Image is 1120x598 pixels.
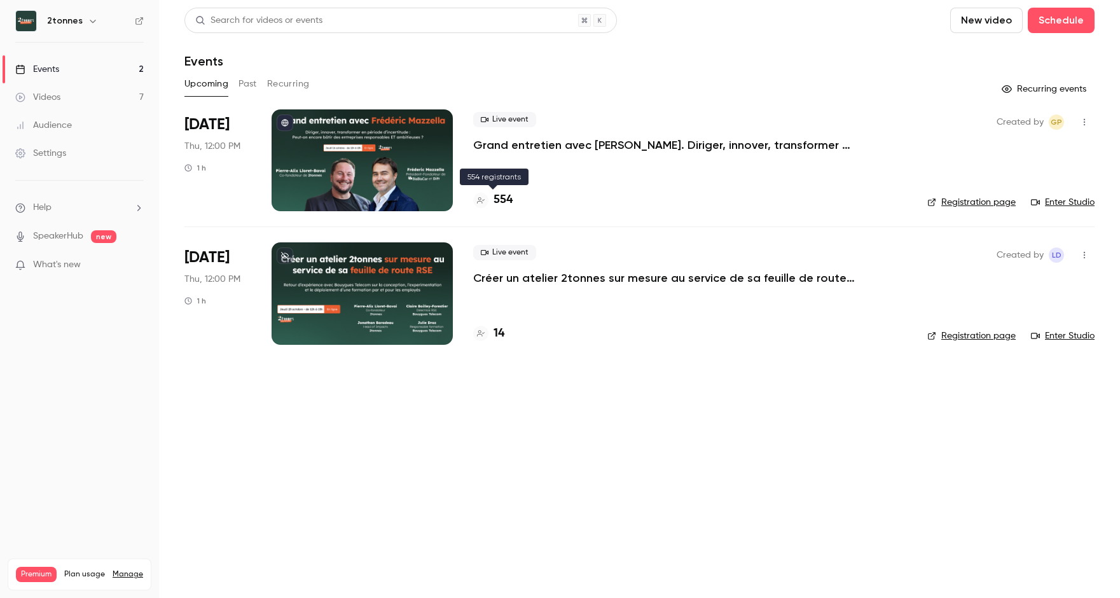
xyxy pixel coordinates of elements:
button: Past [239,74,257,94]
iframe: Noticeable Trigger [128,260,144,271]
button: Upcoming [184,74,228,94]
span: Live event [473,245,536,260]
a: Créer un atelier 2tonnes sur mesure au service de sa feuille de route RSE [473,270,855,286]
a: Registration page [927,196,1016,209]
span: [DATE] [184,247,230,268]
div: Events [15,63,59,76]
div: Audience [15,119,72,132]
h4: 554 [494,191,513,209]
span: Ld [1052,247,1061,263]
div: Search for videos or events [195,14,322,27]
a: Manage [113,569,143,580]
button: New video [950,8,1023,33]
span: Created by [997,115,1044,130]
div: Videos [15,91,60,104]
span: Thu, 12:00 PM [184,140,240,153]
span: Live event [473,112,536,127]
span: What's new [33,258,81,272]
div: 1 h [184,296,206,306]
button: Schedule [1028,8,1095,33]
h1: Events [184,53,223,69]
span: GP [1051,115,1062,130]
li: help-dropdown-opener [15,201,144,214]
h4: 14 [494,325,504,342]
div: Oct 16 Thu, 12:00 PM (Europe/Paris) [184,109,251,211]
span: Plan usage [64,569,105,580]
span: Gabrielle Piot [1049,115,1064,130]
a: Grand entretien avec [PERSON_NAME]. Diriger, innover, transformer en période d’incertitude : peut... [473,137,855,153]
h6: 2tonnes [47,15,83,27]
img: 2tonnes [16,11,36,31]
a: Enter Studio [1031,196,1095,209]
a: Registration page [927,330,1016,342]
span: Help [33,201,52,214]
a: Enter Studio [1031,330,1095,342]
span: Premium [16,567,57,582]
a: SpeakerHub [33,230,83,243]
span: new [91,230,116,243]
span: Created by [997,247,1044,263]
div: 1 h [184,163,206,173]
div: Settings [15,147,66,160]
span: Thu, 12:00 PM [184,273,240,286]
button: Recurring events [996,79,1095,99]
a: 14 [473,325,504,342]
button: Recurring [267,74,310,94]
div: Oct 23 Thu, 12:00 PM (Europe/Paris) [184,242,251,344]
span: Louis de Jabrun [1049,247,1064,263]
span: [DATE] [184,115,230,135]
a: 554 [473,191,513,209]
